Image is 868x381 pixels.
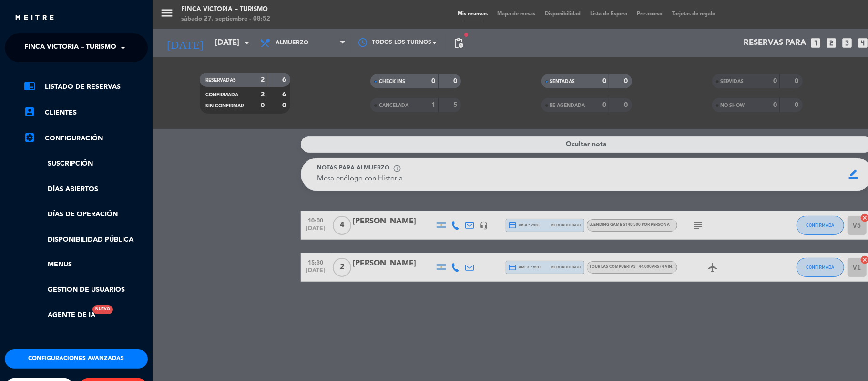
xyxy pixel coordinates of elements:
div: Nuevo [92,305,113,314]
a: Agente de IANuevo [24,310,95,321]
span: FINCA VICTORIA – TURISMO [24,38,116,58]
img: MEITRE [14,14,55,21]
i: chrome_reader_mode [24,80,35,92]
a: Disponibilidad pública [24,234,148,245]
i: account_box [24,106,35,117]
a: Días de Operación [24,209,148,220]
a: Suscripción [24,159,148,169]
a: Gestión de usuarios [24,285,148,296]
i: settings_applications [24,132,35,143]
a: Menus [24,259,148,270]
a: Configuración [24,133,148,144]
a: account_boxClientes [24,107,148,118]
a: chrome_reader_modeListado de Reservas [24,81,148,93]
button: Configuraciones avanzadas [5,349,148,369]
a: Días abiertos [24,184,148,195]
